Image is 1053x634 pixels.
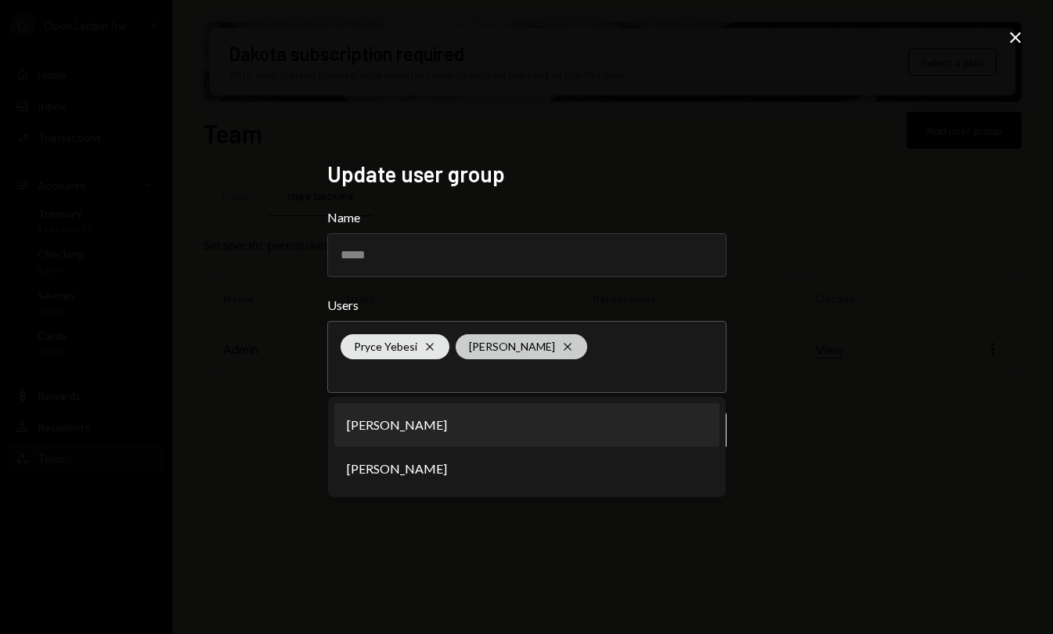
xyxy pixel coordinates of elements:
[327,296,727,315] label: Users
[456,334,587,359] div: [PERSON_NAME]
[334,403,719,447] li: [PERSON_NAME]
[334,447,719,491] li: [PERSON_NAME]
[341,334,449,359] div: Pryce Yebesi
[327,208,727,227] label: Name
[327,159,727,189] h2: Update user group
